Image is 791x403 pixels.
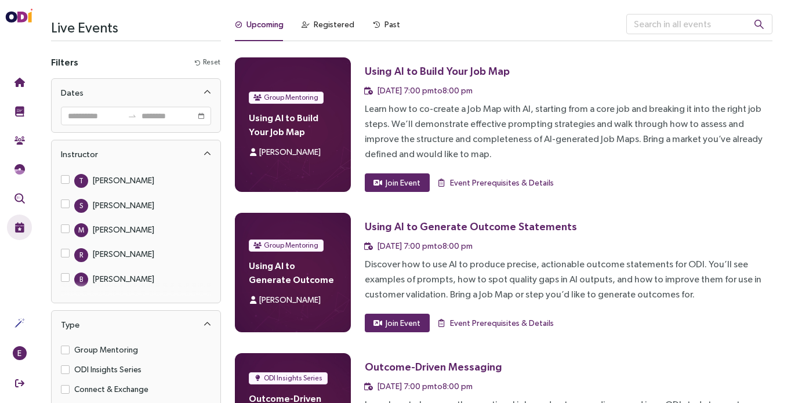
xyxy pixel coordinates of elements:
[7,99,32,124] button: Training
[386,176,420,189] span: Join Event
[14,135,25,146] img: Community
[365,64,510,78] div: Using AI to Build Your Job Map
[365,360,502,374] div: Outcome-Driven Messaging
[246,18,284,31] div: Upcoming
[7,128,32,153] button: Community
[365,257,772,302] div: Discover how to use AI to produce precise, actionable outcome statements for ODI. You’ll see exam...
[378,86,473,95] span: [DATE] 7:00 pm to 8:00 pm
[14,318,25,328] img: Actions
[259,295,321,304] span: [PERSON_NAME]
[93,199,154,212] div: [PERSON_NAME]
[626,14,772,34] input: Search in all events
[754,19,764,30] span: search
[79,248,83,262] span: R
[128,111,137,121] span: to
[437,314,554,332] button: Event Prerequisites & Details
[7,157,32,182] button: Needs Framework
[128,111,137,121] span: swap-right
[61,147,98,161] div: Instructor
[78,223,84,237] span: M
[14,222,25,233] img: Live Events
[365,173,430,192] button: Join Event
[7,371,32,396] button: Sign Out
[51,55,78,69] h4: Filters
[70,383,153,395] span: Connect & Exchange
[61,318,79,332] div: Type
[450,317,554,329] span: Event Prerequisites & Details
[437,173,554,192] button: Event Prerequisites & Details
[203,57,220,68] span: Reset
[450,176,554,189] span: Event Prerequisites & Details
[14,193,25,204] img: Outcome Validation
[93,223,154,236] div: [PERSON_NAME]
[378,241,473,250] span: [DATE] 7:00 pm to 8:00 pm
[264,239,318,251] span: Group Mentoring
[52,140,220,168] div: Instructor
[7,215,32,240] button: Live Events
[14,164,25,175] img: JTBD Needs Framework
[52,79,220,107] div: Dates
[384,18,400,31] div: Past
[7,310,32,336] button: Actions
[264,372,322,384] span: ODI Insights Series
[314,18,354,31] div: Registered
[79,174,84,188] span: T
[7,70,32,95] button: Home
[365,219,577,234] div: Using AI to Generate Outcome Statements
[61,86,84,100] div: Dates
[386,317,420,329] span: Join Event
[70,343,143,356] span: Group Mentoring
[249,111,337,139] h4: Using AI to Build Your Job Map
[14,106,25,117] img: Training
[264,92,318,103] span: Group Mentoring
[365,101,772,162] div: Learn how to co-create a Job Map with AI, starting from a core job and breaking it into the right...
[194,56,221,68] button: Reset
[93,174,154,187] div: [PERSON_NAME]
[249,259,337,286] h4: Using AI to Generate Outcome Statements
[17,346,21,360] span: E
[745,14,774,34] button: search
[70,363,146,376] span: ODI Insights Series
[259,147,321,157] span: [PERSON_NAME]
[52,311,220,339] div: Type
[79,273,83,286] span: B
[51,14,221,41] h3: Live Events
[7,340,32,366] button: E
[93,248,154,260] div: [PERSON_NAME]
[79,199,83,213] span: S
[93,273,154,285] div: [PERSON_NAME]
[365,314,430,332] button: Join Event
[7,186,32,211] button: Outcome Validation
[378,382,473,391] span: [DATE] 7:00 pm to 8:00 pm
